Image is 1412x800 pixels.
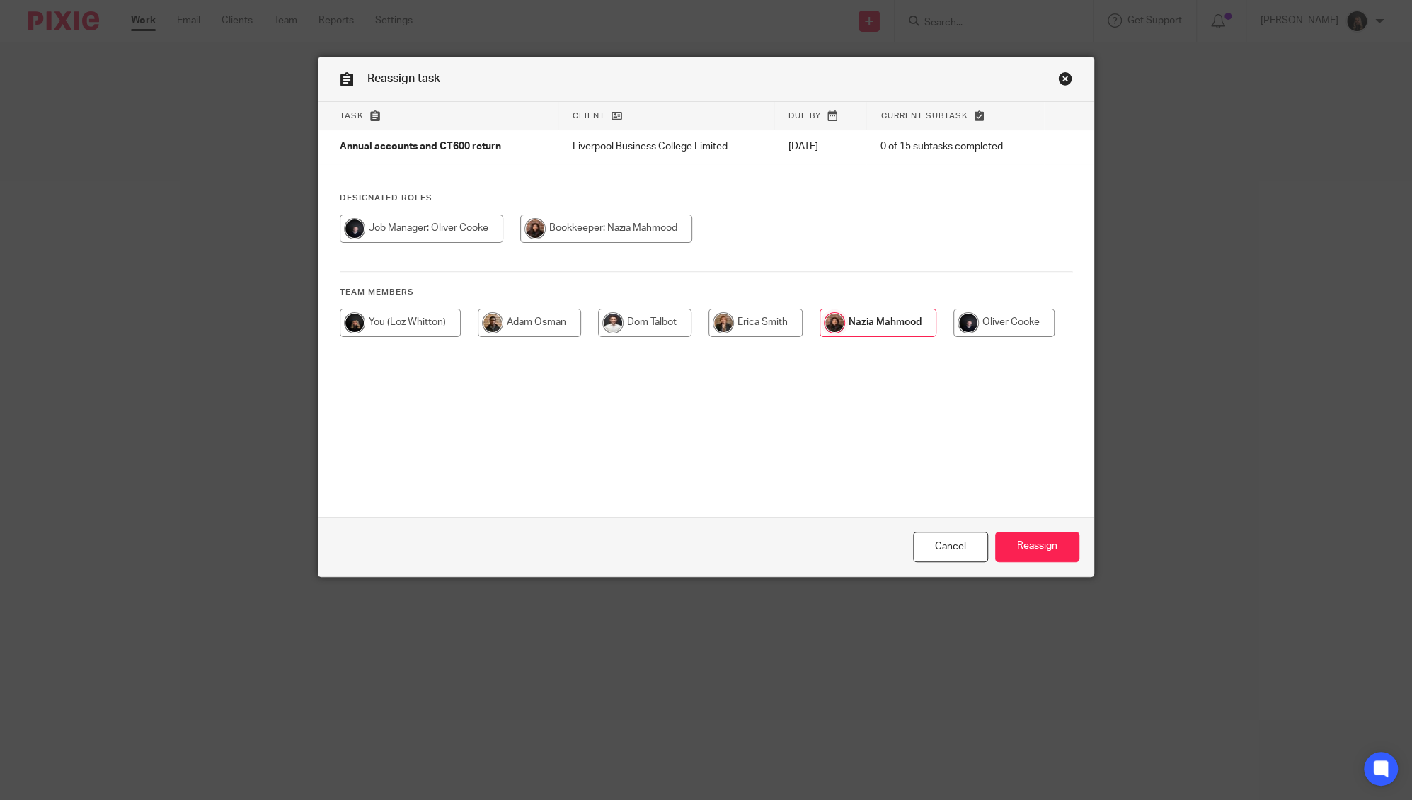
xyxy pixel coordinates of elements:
[1058,72,1072,91] a: Close this dialog window
[573,112,605,120] span: Client
[788,139,852,154] p: [DATE]
[866,130,1044,164] td: 0 of 15 subtasks completed
[340,112,364,120] span: Task
[340,193,1072,204] h4: Designated Roles
[788,112,821,120] span: Due by
[995,532,1079,562] input: Reassign
[367,73,440,84] span: Reassign task
[340,142,501,152] span: Annual accounts and CT600 return
[880,112,968,120] span: Current subtask
[913,532,988,562] a: Close this dialog window
[340,287,1072,298] h4: Team members
[573,139,760,154] p: Liverpool Business College Limited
